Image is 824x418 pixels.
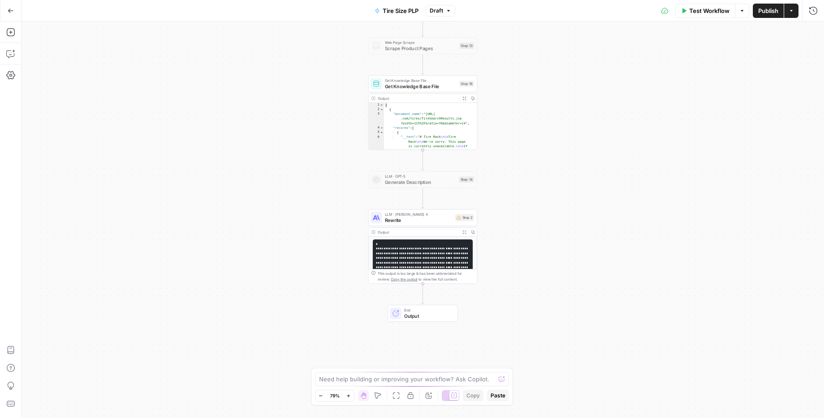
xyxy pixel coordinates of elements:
button: Tire Size PLP [369,4,424,18]
span: 79% [330,392,340,399]
span: LLM · GPT-5 [385,174,457,179]
div: Step 16 [459,81,474,87]
span: Test Workflow [689,6,730,15]
span: Copy [466,392,480,400]
span: Get Knowledge Base File [385,83,457,90]
button: Publish [753,4,784,18]
div: 2 [368,107,384,112]
g: Edge from step_14 to step_2 [422,188,424,209]
div: Output [378,95,458,101]
div: Output [378,229,458,235]
span: Tire Size PLP [383,6,418,15]
span: Copy the output [391,277,418,281]
span: Toggle code folding, rows 2 through 12 [380,107,384,112]
div: Step 14 [459,176,474,183]
span: Get Knowledge Base File [385,78,457,84]
div: 3 [368,112,384,126]
div: Step 13 [459,43,474,49]
span: Toggle code folding, rows 5 through 10 [380,130,384,135]
span: End [404,307,452,313]
button: Paste [487,390,509,401]
div: Web Page ScrapeScrape Product PagesStep 13 [368,37,478,54]
g: Edge from step_12 to step_13 [422,16,424,37]
button: Draft [426,5,455,17]
div: 5 [368,130,384,135]
div: This output is too large & has been abbreviated for review. to view the full content. [378,271,474,282]
div: 6 [368,135,384,180]
div: Get Knowledge Base FileGet Knowledge Base FileStep 16Output[ { "document_name":"[URL] .com/tires/... [368,75,478,150]
span: Scrape Product Pages [385,45,457,52]
span: Publish [758,6,778,15]
div: Step 2 [455,214,474,221]
div: LLM · GPT-5Generate DescriptionStep 14 [368,171,478,188]
span: Rewrite [385,217,453,224]
g: Edge from step_2 to end [422,284,424,304]
g: Edge from step_16 to step_14 [422,150,424,171]
span: Toggle code folding, rows 4 through 11 [380,126,384,130]
span: Paste [491,392,505,400]
span: Output [404,312,452,320]
div: 1 [368,103,384,107]
button: Test Workflow [675,4,735,18]
span: LLM · [PERSON_NAME] 4 [385,212,453,218]
span: Web Page Scrape [385,40,457,46]
div: 4 [368,126,384,130]
button: Copy [463,390,483,401]
div: EndOutput [368,305,478,322]
span: Draft [430,7,443,15]
g: Edge from step_13 to step_16 [422,54,424,75]
span: Toggle code folding, rows 1 through 13 [380,103,384,107]
span: Generate Description [385,179,457,186]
